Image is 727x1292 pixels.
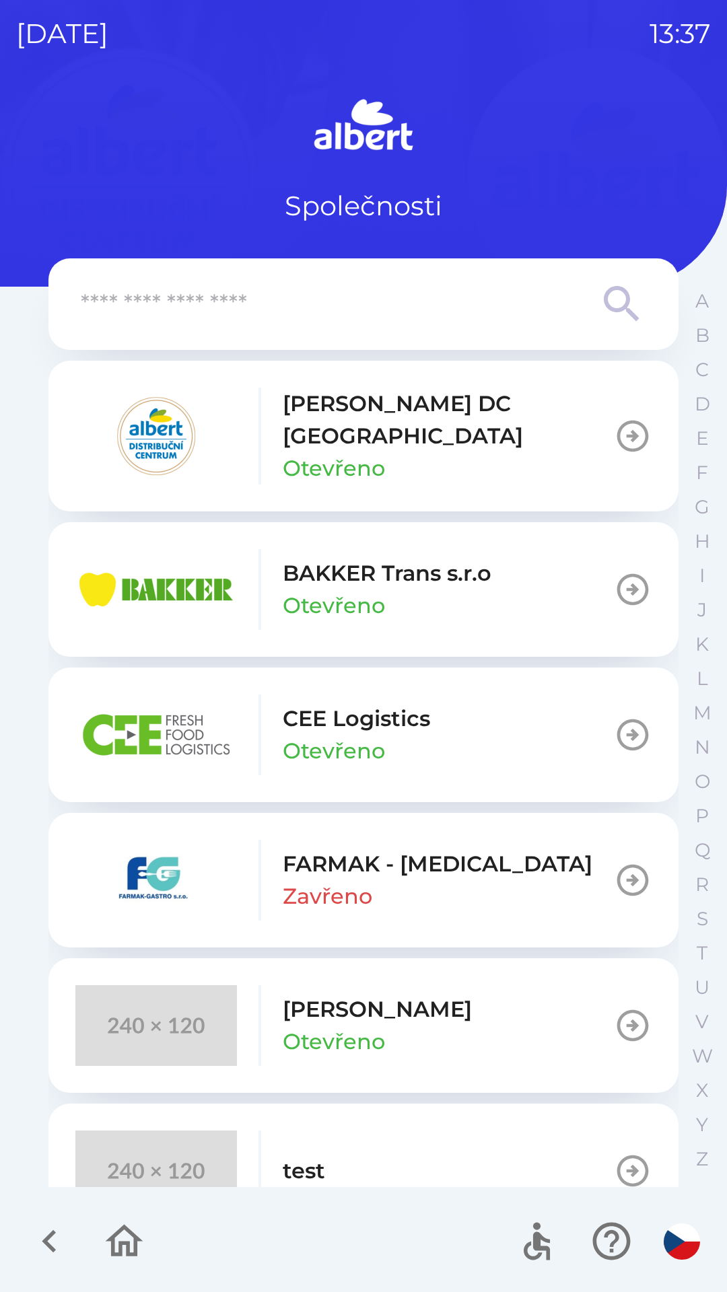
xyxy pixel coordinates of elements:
[695,770,710,793] p: O
[48,668,679,802] button: CEE LogisticsOtevřeno
[283,880,372,912] p: Zavřeno
[16,13,108,54] p: [DATE]
[696,1113,708,1137] p: Y
[685,661,719,696] button: L
[685,730,719,764] button: N
[48,1104,679,1238] button: test
[685,833,719,867] button: Q
[695,495,709,519] p: G
[75,985,237,1066] img: 240x120
[695,324,709,347] p: B
[695,735,710,759] p: N
[696,1147,708,1171] p: Z
[283,388,614,452] p: [PERSON_NAME] DC [GEOGRAPHIC_DATA]
[75,396,237,476] img: 092fc4fe-19c8-4166-ad20-d7efd4551fba.png
[685,1039,719,1073] button: W
[696,1079,708,1102] p: X
[48,813,679,947] button: FARMAK - [MEDICAL_DATA]Zavřeno
[685,284,719,318] button: A
[685,456,719,490] button: F
[283,848,592,880] p: FARMAK - [MEDICAL_DATA]
[697,598,707,622] p: J
[75,694,237,775] img: ba8847e2-07ef-438b-a6f1-28de549c3032.png
[685,1073,719,1108] button: X
[685,1108,719,1142] button: Y
[695,1010,709,1034] p: V
[48,361,679,511] button: [PERSON_NAME] DC [GEOGRAPHIC_DATA]Otevřeno
[685,799,719,833] button: P
[283,1155,325,1187] p: test
[685,353,719,387] button: C
[283,589,385,622] p: Otevřeno
[695,873,709,896] p: R
[685,696,719,730] button: M
[696,461,708,485] p: F
[685,559,719,593] button: I
[283,735,385,767] p: Otevřeno
[285,186,442,226] p: Společnosti
[48,94,679,159] img: Logo
[685,867,719,902] button: R
[697,667,707,690] p: L
[283,703,430,735] p: CEE Logistics
[697,907,708,931] p: S
[695,633,709,656] p: K
[48,522,679,657] button: BAKKER Trans s.r.oOtevřeno
[695,530,710,553] p: H
[685,1142,719,1176] button: Z
[695,358,709,382] p: C
[664,1223,700,1260] img: cs flag
[685,387,719,421] button: D
[695,976,709,999] p: U
[685,490,719,524] button: G
[685,936,719,970] button: T
[695,289,709,313] p: A
[696,427,709,450] p: E
[283,1026,385,1058] p: Otevřeno
[48,958,679,1093] button: [PERSON_NAME]Otevřeno
[685,1005,719,1039] button: V
[685,593,719,627] button: J
[699,564,705,587] p: I
[283,993,472,1026] p: [PERSON_NAME]
[650,13,711,54] p: 13:37
[75,549,237,630] img: eba99837-dbda-48f3-8a63-9647f5990611.png
[685,524,719,559] button: H
[283,452,385,485] p: Otevřeno
[692,1044,713,1068] p: W
[283,557,491,589] p: BAKKER Trans s.r.o
[697,941,707,965] p: T
[75,1130,237,1211] img: 240x120
[75,840,237,921] img: 5ee10d7b-21a5-4c2b-ad2f-5ef9e4226557.png
[685,627,719,661] button: K
[685,970,719,1005] button: U
[695,804,709,828] p: P
[693,701,712,725] p: M
[685,764,719,799] button: O
[695,392,710,416] p: D
[685,318,719,353] button: B
[685,902,719,936] button: S
[695,838,710,862] p: Q
[685,421,719,456] button: E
